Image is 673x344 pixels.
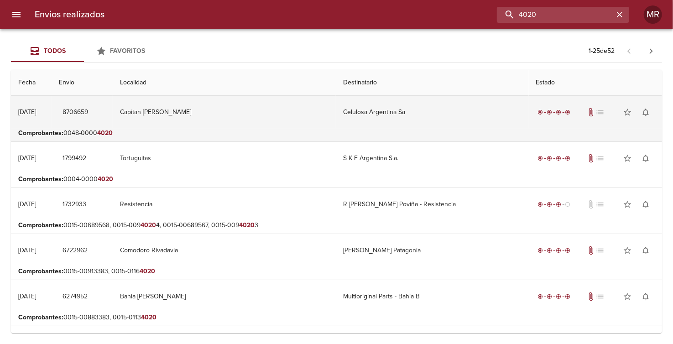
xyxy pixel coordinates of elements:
[59,242,91,259] button: 6722962
[556,202,562,207] span: radio_button_checked
[113,188,336,221] td: Resistencia
[97,129,113,137] em: 4020
[110,47,146,55] span: Favoritos
[18,200,36,208] div: [DATE]
[565,156,571,161] span: radio_button_checked
[636,103,655,121] button: Activar notificaciones
[636,149,655,167] button: Activar notificaciones
[556,156,562,161] span: radio_button_checked
[336,188,529,221] td: R [PERSON_NAME] Poviña - Resistencia
[35,7,104,22] h6: Envios realizados
[565,202,571,207] span: radio_button_unchecked
[63,291,88,302] span: 6274952
[18,221,63,229] b: Comprobantes :
[586,292,595,301] span: Tiene documentos adjuntos
[113,234,336,267] td: Comodoro Rivadavia
[98,175,113,183] em: 4020
[59,288,91,305] button: 6274952
[113,280,336,313] td: Bahia [PERSON_NAME]
[547,109,553,115] span: radio_button_checked
[52,70,112,96] th: Envio
[547,156,553,161] span: radio_button_checked
[536,292,573,301] div: Entregado
[641,246,650,255] span: notifications_none
[63,107,88,118] span: 8706659
[623,246,632,255] span: star_border
[641,200,650,209] span: notifications_none
[556,294,562,299] span: radio_button_checked
[623,108,632,117] span: star_border
[536,200,573,209] div: En viaje
[18,175,655,184] p: 0004-0000
[59,104,92,121] button: 8706659
[538,248,543,253] span: radio_button_checked
[538,109,543,115] span: radio_button_checked
[11,70,52,96] th: Fecha
[536,246,573,255] div: Entregado
[497,7,614,23] input: buscar
[636,241,655,260] button: Activar notificaciones
[336,96,529,129] td: Celulosa Argentina Sa
[538,294,543,299] span: radio_button_checked
[18,313,63,321] b: Comprobantes :
[113,142,336,175] td: Tortuguitas
[644,5,662,24] div: Abrir información de usuario
[623,292,632,301] span: star_border
[641,108,650,117] span: notifications_none
[141,313,157,321] em: 4020
[18,313,655,322] p: 0015-00883383, 0015-0113
[586,108,595,117] span: Tiene documentos adjuntos
[623,154,632,163] span: star_border
[18,154,36,162] div: [DATE]
[547,202,553,207] span: radio_button_checked
[586,246,595,255] span: Tiene documentos adjuntos
[595,292,605,301] span: No tiene pedido asociado
[18,175,63,183] b: Comprobantes :
[618,103,636,121] button: Agregar a favoritos
[618,149,636,167] button: Agregar a favoritos
[586,200,595,209] span: No tiene documentos adjuntos
[589,47,615,56] p: 1 - 25 de 52
[336,280,529,313] td: Multioriginal Parts - Bahia B
[640,40,662,62] span: Pagina siguiente
[239,221,255,229] em: 4020
[565,294,571,299] span: radio_button_checked
[336,234,529,267] td: [PERSON_NAME] Patagonia
[18,267,63,275] b: Comprobantes :
[18,129,655,138] p: 0048-0000
[595,200,605,209] span: No tiene pedido asociado
[565,248,571,253] span: radio_button_checked
[113,96,336,129] td: Capitan [PERSON_NAME]
[140,267,155,275] em: 4020
[556,109,562,115] span: radio_button_checked
[636,287,655,306] button: Activar notificaciones
[529,70,662,96] th: Estado
[44,47,66,55] span: Todos
[547,248,553,253] span: radio_button_checked
[538,156,543,161] span: radio_button_checked
[623,200,632,209] span: star_border
[636,195,655,214] button: Activar notificaciones
[141,221,156,229] em: 4020
[547,294,553,299] span: radio_button_checked
[113,70,336,96] th: Localidad
[63,153,86,164] span: 1799492
[556,248,562,253] span: radio_button_checked
[595,154,605,163] span: No tiene pedido asociado
[63,245,88,256] span: 6722962
[11,40,157,62] div: Tabs Envios
[641,154,650,163] span: notifications_none
[336,70,529,96] th: Destinatario
[618,287,636,306] button: Agregar a favoritos
[336,142,529,175] td: S K F Argentina S.a.
[595,108,605,117] span: No tiene pedido asociado
[595,246,605,255] span: No tiene pedido asociado
[18,246,36,254] div: [DATE]
[5,4,27,26] button: menu
[18,267,655,276] p: 0015-00913383, 0015-0116
[18,129,63,137] b: Comprobantes :
[644,5,662,24] div: MR
[59,196,90,213] button: 1732933
[59,150,90,167] button: 1799492
[18,221,655,230] p: 0015-00689568, 0015-009 4, 0015-00689567, 0015-009 3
